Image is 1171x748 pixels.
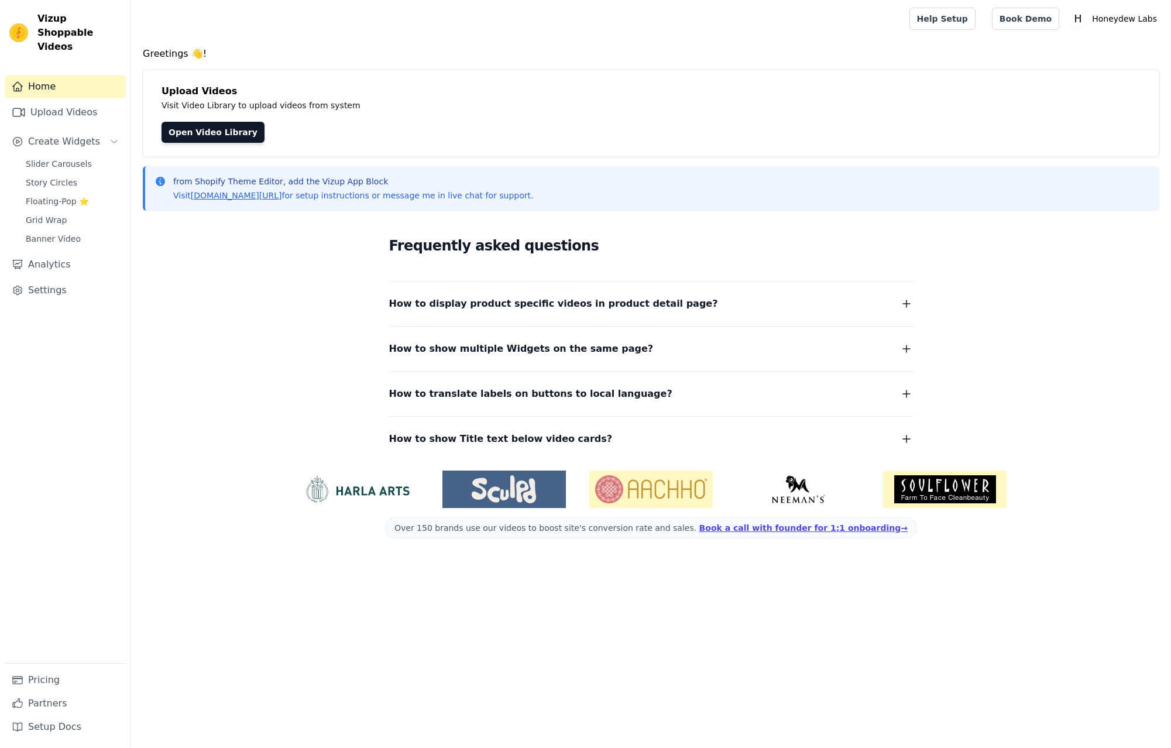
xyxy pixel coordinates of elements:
button: H Honeydew Labs [1069,8,1162,29]
button: How to show Title text below video cards? [389,431,914,447]
span: Slider Carousels [26,158,92,170]
button: Create Widgets [5,130,126,153]
p: from Shopify Theme Editor, add the Vizup App Block [173,176,533,187]
img: Sculpd US [442,475,566,503]
span: How to show multiple Widgets on the same page? [389,341,654,357]
p: Honeydew Labs [1087,8,1162,29]
span: Banner Video [26,233,81,245]
span: Story Circles [26,177,77,188]
span: Vizup Shoppable Videos [37,12,121,54]
a: Book Demo [992,8,1059,30]
p: Visit for setup instructions or message me in live chat for support. [173,190,533,201]
img: Aachho [589,471,713,508]
img: Neeman's [736,475,860,503]
a: Help Setup [909,8,976,30]
a: Story Circles [19,174,126,191]
h2: Frequently asked questions [389,234,914,258]
img: Soulflower [883,471,1007,508]
button: How to display product specific videos in product detail page? [389,296,914,312]
a: Setup Docs [5,715,126,739]
a: Home [5,75,126,98]
span: Grid Wrap [26,214,67,226]
h4: Greetings 👋! [143,47,1159,61]
img: HarlaArts [296,475,419,503]
span: Floating-Pop ⭐ [26,195,89,207]
span: How to show Title text below video cards? [389,431,613,447]
a: Partners [5,692,126,715]
a: Pricing [5,668,126,692]
a: Upload Videos [5,101,126,124]
a: Settings [5,279,126,302]
a: Floating-Pop ⭐ [19,193,126,210]
button: How to show multiple Widgets on the same page? [389,341,914,357]
a: Grid Wrap [19,212,126,228]
p: Visit Video Library to upload videos from system [162,98,686,112]
a: Slider Carousels [19,156,126,172]
a: Analytics [5,253,126,276]
a: Open Video Library [162,122,265,143]
img: Vizup [9,23,28,42]
a: [DOMAIN_NAME][URL] [191,191,282,200]
text: H [1074,13,1082,25]
span: How to display product specific videos in product detail page? [389,296,718,312]
span: How to translate labels on buttons to local language? [389,386,672,402]
button: How to translate labels on buttons to local language? [389,386,914,402]
a: Book a call with founder for 1:1 onboarding [699,523,908,533]
span: Create Widgets [28,135,100,149]
h4: Upload Videos [162,84,1141,98]
a: Banner Video [19,231,126,247]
